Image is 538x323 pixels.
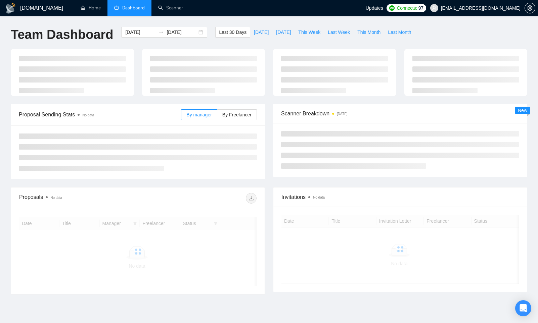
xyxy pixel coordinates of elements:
span: No data [313,196,325,199]
span: Last Week [328,29,350,36]
button: [DATE] [272,27,295,38]
span: to [159,30,164,35]
time: [DATE] [337,112,347,116]
span: No data [50,196,62,200]
div: Proposals [19,193,138,204]
span: Dashboard [122,5,145,11]
button: Last Week [324,27,354,38]
button: Last Month [384,27,415,38]
input: Start date [125,29,156,36]
span: This Week [298,29,320,36]
a: setting [525,5,535,11]
span: Connects: [397,4,417,12]
span: By manager [186,112,212,117]
span: Updates [366,5,383,11]
span: New [518,108,527,113]
span: user [432,6,437,10]
span: Last 30 Days [219,29,246,36]
span: Scanner Breakdown [281,109,519,118]
button: [DATE] [250,27,272,38]
span: By Freelancer [222,112,252,117]
button: Last 30 Days [215,27,250,38]
img: logo [5,3,16,14]
span: [DATE] [276,29,291,36]
a: searchScanner [158,5,183,11]
span: No data [82,113,94,117]
h1: Team Dashboard [11,27,113,43]
span: [DATE] [254,29,269,36]
button: setting [525,3,535,13]
button: This Week [295,27,324,38]
img: upwork-logo.png [389,5,395,11]
button: This Month [354,27,384,38]
input: End date [167,29,197,36]
a: homeHome [81,5,101,11]
span: This Month [357,29,380,36]
span: Last Month [388,29,411,36]
span: swap-right [159,30,164,35]
span: Invitations [281,193,519,201]
span: 97 [418,4,423,12]
span: dashboard [114,5,119,10]
span: Proposal Sending Stats [19,110,181,119]
div: Open Intercom Messenger [515,300,531,316]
